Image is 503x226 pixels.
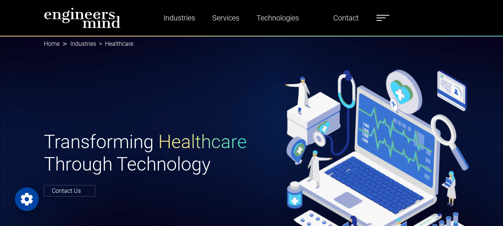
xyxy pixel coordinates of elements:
nav: breadcrumb [44,36,459,52]
h1: Transforming Through Technology [44,131,247,175]
a: Contact [330,9,362,26]
a: Contact Us [44,185,95,197]
span: Healthcare [158,131,247,153]
li: Healthcare [96,39,133,48]
img: logo [44,7,121,28]
a: Technologies [254,9,302,26]
a: Home [44,40,60,47]
a: Services [209,9,242,26]
a: Industries [70,40,96,47]
a: Industries [160,9,198,26]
